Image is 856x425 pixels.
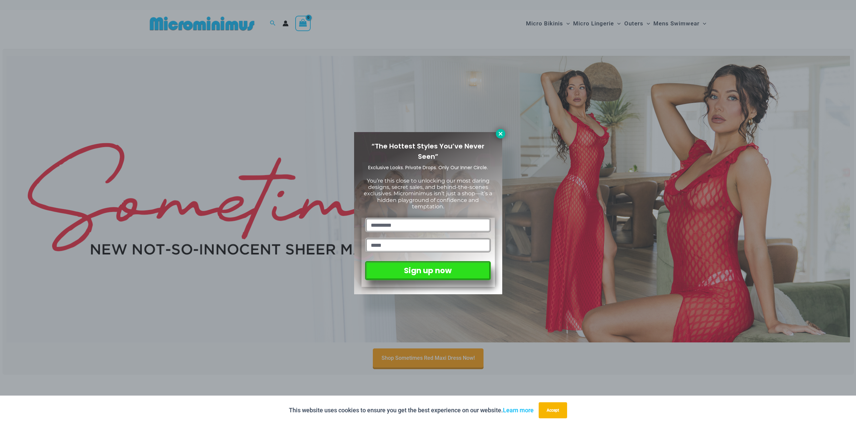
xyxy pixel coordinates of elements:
span: You’re this close to unlocking our most daring designs, secret sales, and behind-the-scenes exclu... [364,178,492,210]
span: “The Hottest Styles You’ve Never Seen” [371,141,485,161]
button: Sign up now [365,261,491,280]
a: Learn more [503,407,534,414]
button: Close [496,129,505,138]
button: Accept [539,402,567,418]
p: This website uses cookies to ensure you get the best experience on our website. [289,405,534,415]
span: Exclusive Looks. Private Drops. Only Our Inner Circle. [368,164,488,171]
